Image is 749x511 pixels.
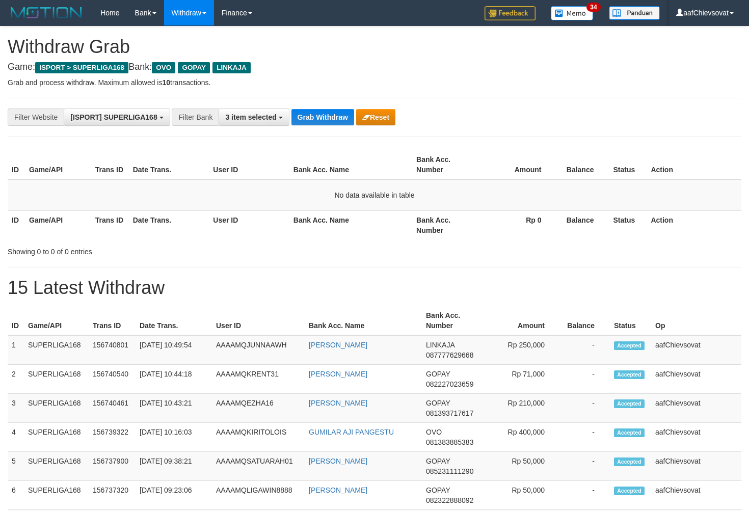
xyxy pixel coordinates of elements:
[426,457,450,465] span: GOPAY
[8,394,24,423] td: 3
[426,428,442,436] span: OVO
[24,335,89,365] td: SUPERLIGA168
[289,150,412,179] th: Bank Acc. Name
[136,365,212,394] td: [DATE] 10:44:18
[560,394,610,423] td: -
[485,306,560,335] th: Amount
[485,335,560,365] td: Rp 250,000
[485,394,560,423] td: Rp 210,000
[212,335,305,365] td: AAAAMQJUNNAAWH
[136,306,212,335] th: Date Trans.
[225,113,276,121] span: 3 item selected
[485,423,560,452] td: Rp 400,000
[557,150,609,179] th: Balance
[289,210,412,239] th: Bank Acc. Name
[426,341,454,349] span: LINKAJA
[89,423,136,452] td: 156739322
[8,5,85,20] img: MOTION_logo.png
[609,6,660,20] img: panduan.png
[647,210,741,239] th: Action
[560,423,610,452] td: -
[178,62,210,73] span: GOPAY
[610,306,651,335] th: Status
[309,370,367,378] a: [PERSON_NAME]
[212,394,305,423] td: AAAAMQEZHA16
[426,370,450,378] span: GOPAY
[309,486,367,494] a: [PERSON_NAME]
[8,37,741,57] h1: Withdraw Grab
[426,380,473,388] span: Copy 082227023659 to clipboard
[291,109,354,125] button: Grab Withdraw
[651,335,741,365] td: aafChievsovat
[24,452,89,481] td: SUPERLIGA168
[614,458,645,466] span: Accepted
[485,481,560,510] td: Rp 50,000
[219,109,289,126] button: 3 item selected
[89,481,136,510] td: 156737320
[309,341,367,349] a: [PERSON_NAME]
[651,394,741,423] td: aafChievsovat
[172,109,219,126] div: Filter Bank
[136,423,212,452] td: [DATE] 10:16:03
[478,150,557,179] th: Amount
[212,452,305,481] td: AAAAMQSATUARAH01
[212,423,305,452] td: AAAAMQKIRITOLOIS
[212,306,305,335] th: User ID
[24,394,89,423] td: SUPERLIGA168
[89,394,136,423] td: 156740461
[647,150,741,179] th: Action
[89,306,136,335] th: Trans ID
[356,109,395,125] button: Reset
[8,62,741,72] h4: Game: Bank:
[8,335,24,365] td: 1
[422,306,485,335] th: Bank Acc. Number
[8,365,24,394] td: 2
[426,496,473,504] span: Copy 082322888092 to clipboard
[8,481,24,510] td: 6
[89,365,136,394] td: 156740540
[136,452,212,481] td: [DATE] 09:38:21
[560,452,610,481] td: -
[212,365,305,394] td: AAAAMQKRENT31
[485,6,536,20] img: Feedback.jpg
[426,409,473,417] span: Copy 081393717617 to clipboard
[485,452,560,481] td: Rp 50,000
[551,6,594,20] img: Button%20Memo.svg
[560,365,610,394] td: -
[651,423,741,452] td: aafChievsovat
[24,423,89,452] td: SUPERLIGA168
[136,394,212,423] td: [DATE] 10:43:21
[64,109,170,126] button: [ISPORT] SUPERLIGA168
[651,306,741,335] th: Op
[25,150,91,179] th: Game/API
[212,481,305,510] td: AAAAMQLIGAWIN8888
[89,452,136,481] td: 156737900
[426,438,473,446] span: Copy 081383885383 to clipboard
[8,150,25,179] th: ID
[485,365,560,394] td: Rp 71,000
[614,428,645,437] span: Accepted
[305,306,422,335] th: Bank Acc. Name
[560,481,610,510] td: -
[586,3,600,12] span: 34
[136,481,212,510] td: [DATE] 09:23:06
[426,399,450,407] span: GOPAY
[209,150,289,179] th: User ID
[8,306,24,335] th: ID
[8,243,305,257] div: Showing 0 to 0 of 0 entries
[309,399,367,407] a: [PERSON_NAME]
[35,62,128,73] span: ISPORT > SUPERLIGA168
[25,210,91,239] th: Game/API
[91,210,129,239] th: Trans ID
[24,481,89,510] td: SUPERLIGA168
[136,335,212,365] td: [DATE] 10:49:54
[560,335,610,365] td: -
[89,335,136,365] td: 156740801
[8,452,24,481] td: 5
[8,109,64,126] div: Filter Website
[426,486,450,494] span: GOPAY
[609,210,647,239] th: Status
[426,467,473,475] span: Copy 085231111290 to clipboard
[8,210,25,239] th: ID
[162,78,170,87] strong: 10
